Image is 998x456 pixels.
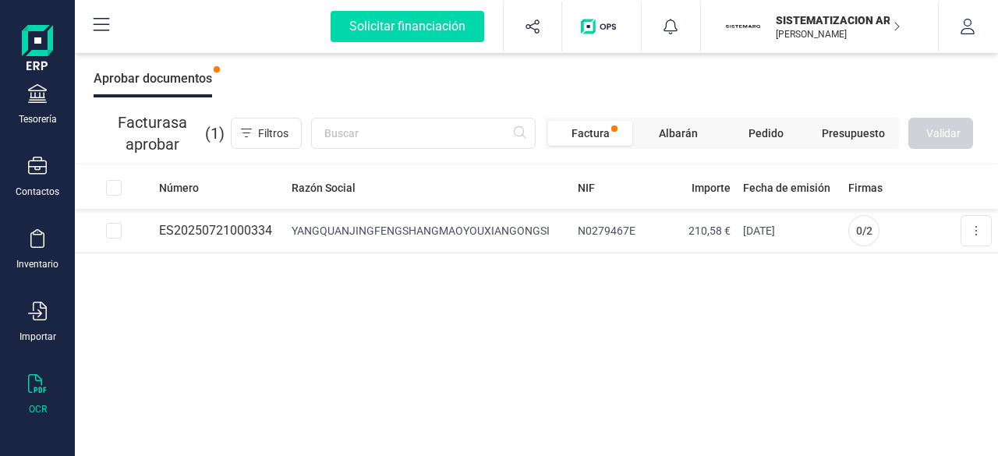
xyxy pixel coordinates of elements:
span: 0 / 2 [856,223,872,239]
div: Row Selected 4144b8ca-e331-4c1f-9449-b9967584751b [106,223,122,239]
div: Tesorería [19,113,57,125]
button: Filtros [231,118,302,149]
button: Logo de OPS [572,2,632,51]
div: Inventario [16,258,58,270]
td: [DATE] [737,209,842,253]
span: Fecha de emisión [743,180,830,196]
td: ES20250721000334 [153,209,285,253]
div: OCR [29,403,47,415]
span: Número [159,180,199,196]
div: Importar [19,331,56,343]
img: Logo de OPS [581,19,622,34]
span: Razón Social [292,180,356,196]
button: SISISTEMATIZACION ARQUITECTONICA EN REFORMAS SL[PERSON_NAME] [720,2,919,51]
p: SISTEMATIZACION ARQUITECTONICA EN REFORMAS SL [776,12,901,28]
p: ( ) [100,111,225,155]
td: YANGQUANJINGFENGSHANGMAOYOUXIANGONGSI [285,209,572,253]
span: Factura [572,125,610,141]
span: Firmas [848,180,883,196]
div: Contactos [16,186,59,198]
div: All items unselected [106,180,122,196]
button: Solicitar financiación [312,2,503,51]
span: Albarán [659,125,698,141]
span: 1 [211,122,219,144]
input: Buscar [311,118,536,149]
span: Importe [692,180,731,196]
div: Aprobar documentos [94,60,212,97]
span: NIF [578,180,595,196]
td: 210,58 € [654,209,737,253]
td: N0279467E [572,209,654,253]
button: Validar [908,118,973,149]
span: Facturas a aprobar [100,111,205,155]
img: Logo Finanedi [22,25,53,75]
span: Filtros [258,125,288,141]
p: [PERSON_NAME] [776,28,901,41]
span: Presupuesto [822,125,885,141]
img: SI [726,9,760,44]
span: Pedido [748,125,784,141]
div: Solicitar financiación [331,11,484,42]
